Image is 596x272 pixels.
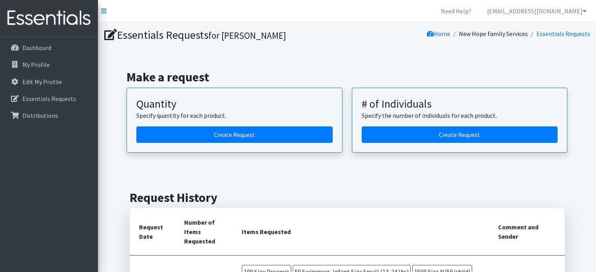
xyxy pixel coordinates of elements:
[22,44,51,52] p: Dashboard
[3,5,95,31] img: HumanEssentials
[136,111,333,120] p: Specify quantity for each product.
[489,208,564,256] th: Comment and Sender
[22,95,76,103] p: Essentials Requests
[232,208,489,256] th: Items Requested
[22,112,58,119] p: Distributions
[3,91,95,106] a: Essentials Requests
[481,3,593,19] a: [EMAIL_ADDRESS][DOMAIN_NAME]
[136,126,333,143] a: Create a request by quantity
[435,3,478,19] a: Need Help?
[3,57,95,72] a: My Profile
[362,111,558,120] p: Specify the number of individuals for each product.
[3,108,95,123] a: Distributions
[175,208,233,256] th: Number of Items Requested
[127,70,567,85] h2: Make a request
[136,97,333,111] h3: Quantity
[362,126,558,143] a: Create a request by number of individuals
[130,190,565,205] h2: Request History
[362,97,558,111] h3: # of Individuals
[104,28,344,42] h1: Essentials Requests
[427,30,450,38] a: Home
[3,40,95,56] a: Dashboard
[3,74,95,90] a: Edit My Profile
[22,78,62,86] p: Edit My Profile
[22,61,50,68] p: My Profile
[130,208,175,256] th: Request Date
[208,30,286,41] small: for [PERSON_NAME]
